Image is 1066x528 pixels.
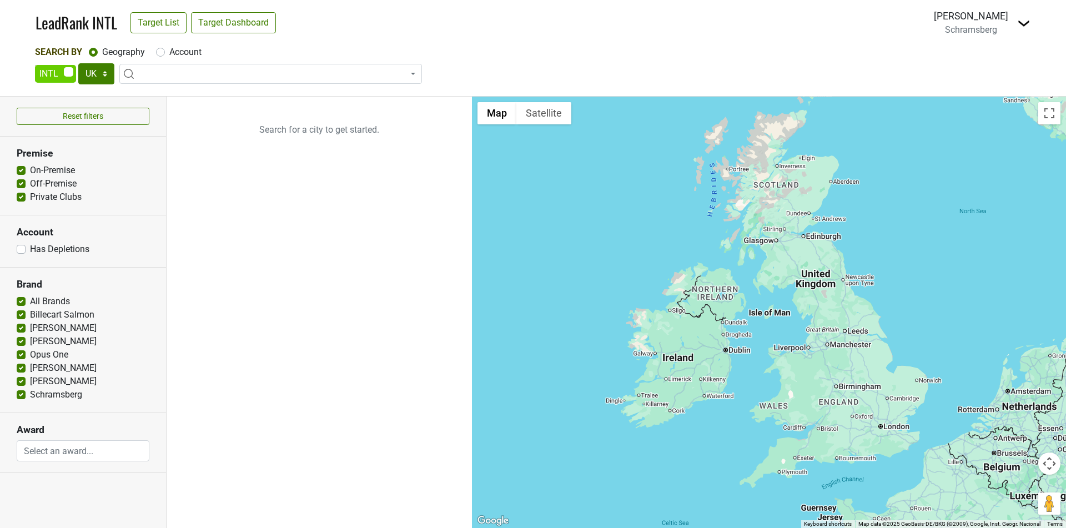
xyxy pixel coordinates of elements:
span: Map data ©2025 GeoBasis-DE/BKG (©2009), Google, Inst. Geogr. Nacional [858,521,1040,527]
h3: Brand [17,279,149,290]
a: Open this area in Google Maps (opens a new window) [475,514,511,528]
div: [PERSON_NAME] [934,9,1008,23]
label: Private Clubs [30,190,82,204]
label: Schramsberg [30,388,82,401]
button: Map camera controls [1038,452,1060,475]
a: Terms (opens in new tab) [1047,521,1063,527]
h3: Account [17,227,149,238]
button: Show satellite imagery [516,102,571,124]
p: Search for a city to get started. [167,97,472,163]
label: [PERSON_NAME] [30,361,97,375]
label: Off-Premise [30,177,77,190]
label: Account [169,46,202,59]
button: Keyboard shortcuts [804,520,852,528]
label: Opus One [30,348,68,361]
h3: Award [17,424,149,436]
label: Billecart Salmon [30,308,94,321]
button: Reset filters [17,108,149,125]
label: [PERSON_NAME] [30,375,97,388]
img: Google [475,514,511,528]
a: Target List [130,12,187,33]
img: Dropdown Menu [1017,17,1030,30]
a: LeadRank INTL [36,11,117,34]
label: Geography [102,46,145,59]
label: [PERSON_NAME] [30,335,97,348]
label: All Brands [30,295,70,308]
input: Select an award... [17,440,149,461]
h3: Premise [17,148,149,159]
label: [PERSON_NAME] [30,321,97,335]
label: Has Depletions [30,243,89,256]
span: Search By [35,47,82,57]
span: Schramsberg [945,24,997,35]
a: Target Dashboard [191,12,276,33]
button: Show street map [477,102,516,124]
label: On-Premise [30,164,75,177]
button: Toggle fullscreen view [1038,102,1060,124]
button: Drag Pegman onto the map to open Street View [1038,492,1060,515]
